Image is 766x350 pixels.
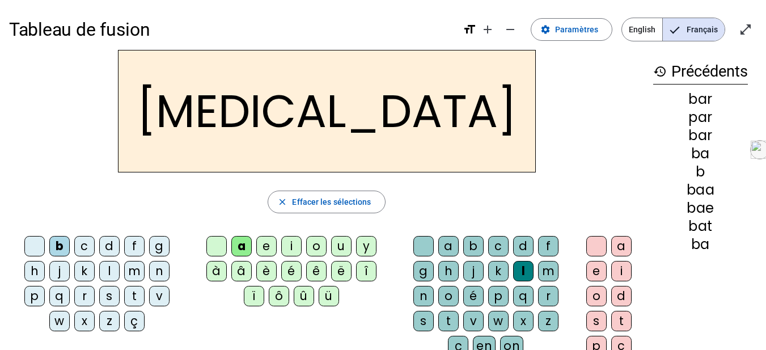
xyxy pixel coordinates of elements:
h1: Tableau de fusion [9,11,454,48]
div: l [513,261,534,281]
div: è [256,261,277,281]
div: h [438,261,459,281]
div: l [99,261,120,281]
div: d [611,286,632,306]
div: û [294,286,314,306]
div: bae [653,201,748,215]
div: i [611,261,632,281]
div: i [281,236,302,256]
div: v [463,311,484,331]
mat-icon: close [277,197,287,207]
div: ba [653,147,748,161]
mat-icon: settings [540,24,551,35]
div: bar [653,129,748,142]
div: v [149,286,170,306]
div: h [24,261,45,281]
div: m [538,261,558,281]
div: j [463,261,484,281]
div: s [413,311,434,331]
mat-button-toggle-group: Language selection [621,18,725,41]
div: s [586,311,607,331]
div: n [149,261,170,281]
div: a [231,236,252,256]
mat-icon: open_in_full [739,23,752,36]
div: n [413,286,434,306]
div: â [231,261,252,281]
button: Paramètres [531,18,612,41]
button: Entrer en plein écran [734,18,757,41]
button: Augmenter la taille de la police [476,18,499,41]
div: f [124,236,145,256]
div: q [513,286,534,306]
div: f [538,236,558,256]
div: s [99,286,120,306]
button: Diminuer la taille de la police [499,18,522,41]
div: ba [653,238,748,251]
div: t [438,311,459,331]
div: x [74,311,95,331]
div: z [99,311,120,331]
div: o [306,236,327,256]
div: b [49,236,70,256]
div: î [356,261,376,281]
div: ô [269,286,289,306]
div: ç [124,311,145,331]
div: r [74,286,95,306]
div: a [611,236,632,256]
div: par [653,111,748,124]
div: a [438,236,459,256]
div: y [356,236,376,256]
div: d [99,236,120,256]
div: x [513,311,534,331]
div: w [49,311,70,331]
div: bat [653,220,748,233]
div: é [463,286,484,306]
div: bar [653,92,748,106]
div: b [653,165,748,179]
div: o [438,286,459,306]
div: g [149,236,170,256]
div: c [74,236,95,256]
div: r [538,286,558,306]
button: Effacer les sélections [268,191,385,213]
span: English [622,18,662,41]
div: c [488,236,509,256]
mat-icon: format_size [463,23,476,36]
div: k [488,261,509,281]
div: q [49,286,70,306]
div: t [611,311,632,331]
h2: [MEDICAL_DATA] [118,50,536,172]
div: w [488,311,509,331]
mat-icon: history [653,65,667,78]
div: e [256,236,277,256]
div: m [124,261,145,281]
div: b [463,236,484,256]
mat-icon: add [481,23,494,36]
div: d [513,236,534,256]
div: k [74,261,95,281]
div: ê [306,261,327,281]
div: baa [653,183,748,197]
div: ë [331,261,352,281]
div: e [586,261,607,281]
div: t [124,286,145,306]
h3: Précédents [653,59,748,85]
div: ï [244,286,264,306]
div: g [413,261,434,281]
span: Français [663,18,725,41]
div: à [206,261,227,281]
div: z [538,311,558,331]
div: j [49,261,70,281]
div: é [281,261,302,281]
mat-icon: remove [503,23,517,36]
div: u [331,236,352,256]
span: Paramètres [555,23,598,36]
div: p [488,286,509,306]
div: p [24,286,45,306]
span: Effacer les sélections [292,195,371,209]
div: ü [319,286,339,306]
div: o [586,286,607,306]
